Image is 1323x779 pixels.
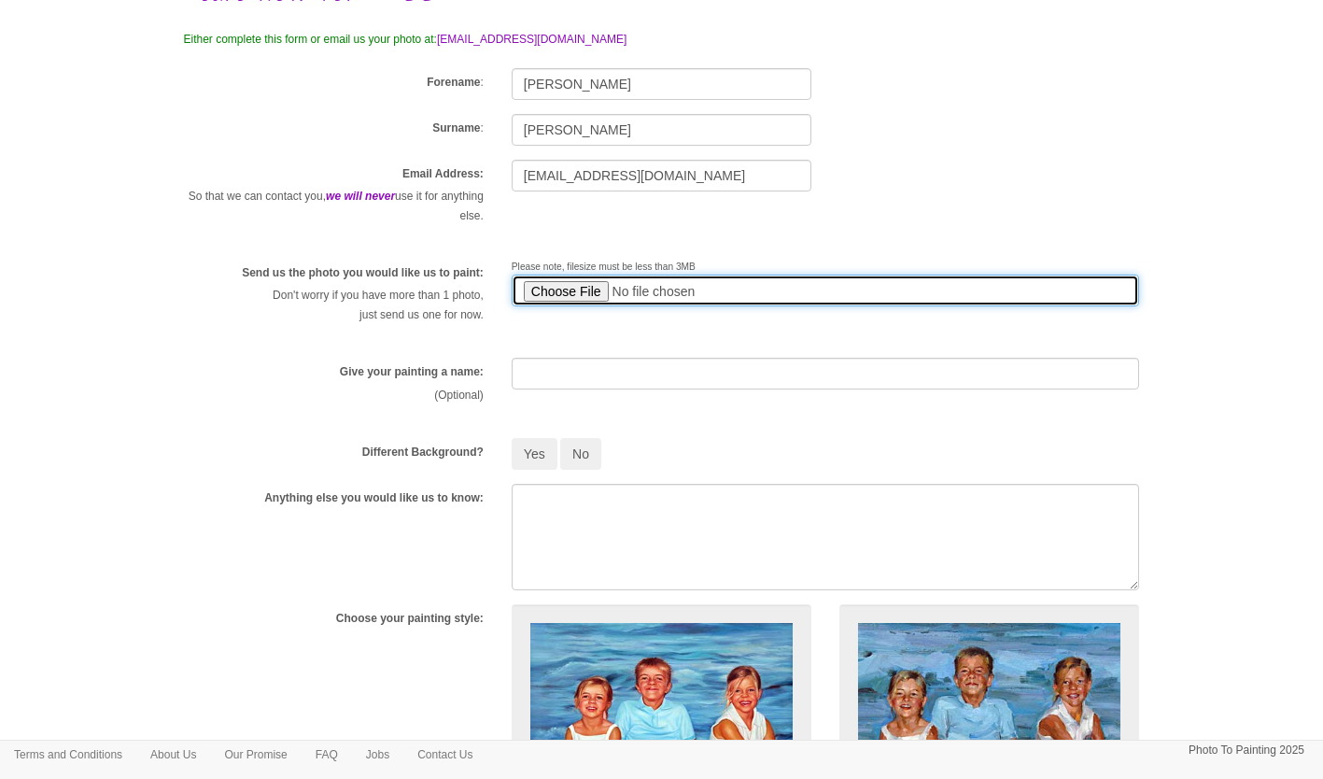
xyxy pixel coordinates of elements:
div: : [170,114,498,141]
a: [EMAIL_ADDRESS][DOMAIN_NAME] [437,33,626,46]
span: Please note, filesize must be less than 3MB [512,262,696,272]
a: FAQ [302,741,352,769]
a: About Us [136,741,210,769]
a: Jobs [352,741,403,769]
label: Surname [432,120,480,136]
em: we will never [326,190,395,203]
button: No [560,438,601,470]
label: Different Background? [362,445,484,460]
span: Either complete this form or email us your photo at: [184,33,437,46]
p: (Optional) [184,386,484,405]
label: Send us the photo you would like us to paint: [242,265,484,281]
p: So that we can contact you, use it for anything else. [184,187,484,226]
label: Email Address: [402,166,484,182]
p: Don't worry if you have more than 1 photo, just send us one for now. [184,286,484,325]
a: Contact Us [403,741,486,769]
label: Anything else you would like us to know: [264,490,484,506]
button: Yes [512,438,557,470]
p: Photo To Painting 2025 [1189,741,1304,760]
label: Choose your painting style: [336,611,484,627]
a: Our Promise [210,741,301,769]
div: : [170,68,498,95]
label: Give your painting a name: [340,364,484,380]
label: Forename [427,75,480,91]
